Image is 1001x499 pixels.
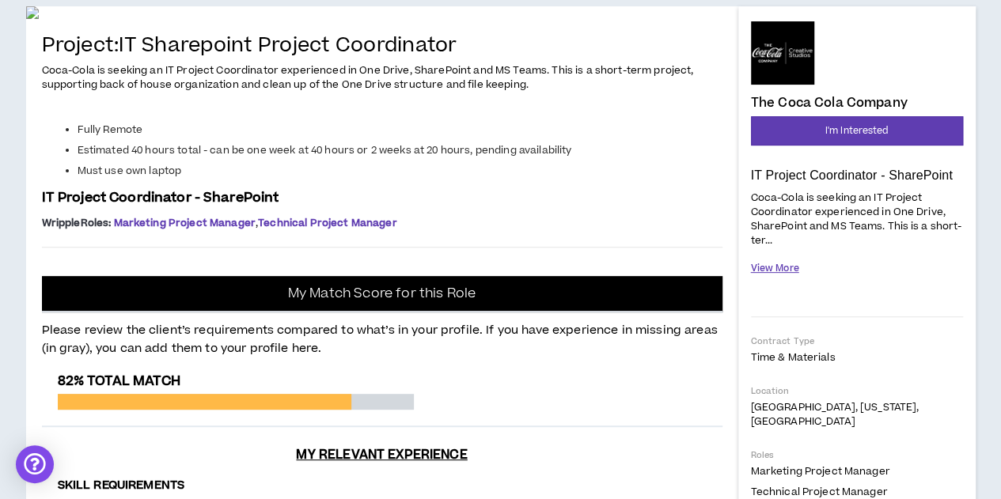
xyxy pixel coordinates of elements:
p: Time & Materials [751,350,963,365]
p: Please review the client’s requirements compared to what’s in your profile. If you have experienc... [42,312,722,357]
span: Marketing Project Manager [113,216,256,230]
span: Marketing Project Manager [751,464,890,478]
div: Open Intercom Messenger [16,445,54,483]
span: IT Project Coordinator - SharePoint [42,188,279,207]
h4: The Coca Cola Company [751,96,908,110]
button: I'm Interested [751,116,963,146]
p: Contract Type [751,335,963,347]
span: Must use own laptop [78,164,182,178]
h4: Skill Requirements [58,478,707,493]
span: Estimated 40 hours total - can be one week at 40 hours or 2 weeks at 20 hours, pending availability [78,143,572,157]
p: Coca-Cola is seeking an IT Project Coordinator experienced in One Drive, SharePoint and MS Teams.... [751,189,963,248]
span: Technical Project Manager [751,485,888,499]
span: Technical Project Manager [258,216,397,230]
p: , [42,217,722,229]
p: My Match Score for this Role [288,285,476,301]
span: 82% Total Match [58,372,180,391]
h4: Project: IT Sharepoint Project Coordinator [42,35,722,58]
h3: My Relevant Experience [42,447,722,463]
span: Fully Remote [78,123,143,137]
p: IT Project Coordinator - SharePoint [751,168,963,183]
p: [GEOGRAPHIC_DATA], [US_STATE], [GEOGRAPHIC_DATA] [751,400,963,429]
span: I'm Interested [825,123,889,138]
p: Location [751,385,963,397]
p: Roles [751,449,963,461]
button: View More [751,255,799,282]
span: Wripple Roles : [42,216,112,230]
img: qQ61IvAPsgyA0LjzXi0HG8zzlmzUfWARl0T9Lakt.png [26,6,738,19]
span: Coca-Cola is seeking an IT Project Coordinator experienced in One Drive, SharePoint and MS Teams.... [42,63,694,92]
